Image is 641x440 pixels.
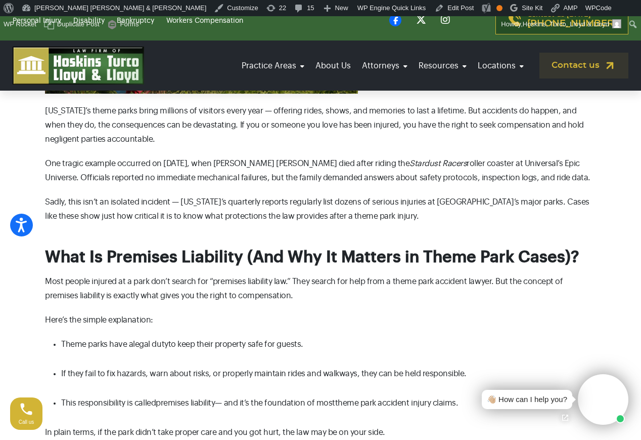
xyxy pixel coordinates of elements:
em: Stardust Racers [409,159,467,168]
span: theme park accident injury claims. [335,399,459,407]
span: Duplicate Post [57,16,100,32]
a: Howdy, [497,16,625,32]
a: Contact us [DATE][PHONE_NUMBER] [495,6,628,34]
span: Most people injured at a park don’t search for “premises liability law.” They search for help from a [45,277,391,286]
span: If they fail to fix hazards, warn about risks, or properly maintain rides and walkways, they can ... [61,370,467,378]
div: 👋🏼 How can I help you? [487,394,567,406]
span: What Is Premises Liability (And Why It Matters in Theme Park Cases)? [45,249,579,265]
span: Hoskins, Turco, Lloyd & Lloyd [523,20,609,28]
p: One tragic example occurred on [DATE], when [PERSON_NAME] [PERSON_NAME] died after riding the rol... [45,156,596,185]
span: premises liability [156,399,215,407]
span: Forms [120,16,139,32]
span: In plain terms, if the park didn’t take proper care and you got hurt, the law may be on your side. [45,428,385,436]
span: theme park accident lawyer. [393,277,494,286]
div: OK [496,5,502,11]
span: Site Kit [522,4,542,12]
a: Practice Areas [239,52,307,80]
a: Open chat [555,407,576,428]
a: Resources [416,52,470,80]
p: Sadly, this isn’t an isolated incident — [US_STATE]’s quarterly reports regularly list dozens of ... [45,195,596,237]
span: Call us [19,419,34,425]
span: But the concept of premises liability is exactly what gives you the right to compensation. [45,277,563,300]
a: Attorneys [359,52,410,80]
a: Locations [475,52,527,80]
p: [US_STATE]’s theme parks bring millions of visitors every year — offering rides, shows, and memor... [45,104,596,146]
span: This responsibility is called [61,399,156,407]
span: Theme parks have a [61,340,133,348]
span: Here’s the simple explanation: [45,316,153,324]
img: logo [13,47,144,85]
span: to keep their property safe for guests. [168,340,303,348]
span: legal duty [133,340,168,348]
a: Workers Compensation [166,17,243,24]
a: Contact us [539,53,628,78]
a: About Us [312,52,354,80]
span: — and it’s the foundation of most [215,399,335,407]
